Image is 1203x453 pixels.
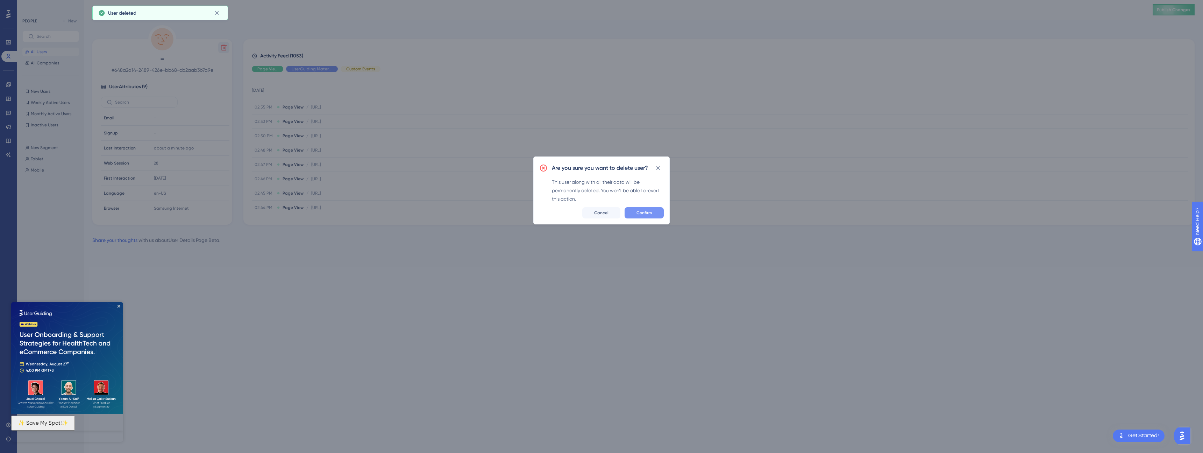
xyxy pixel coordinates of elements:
div: Close Preview [106,3,109,6]
div: Open Get Started! checklist [1113,430,1165,442]
img: launcher-image-alternative-text [1117,432,1125,440]
span: Cancel [594,210,608,216]
div: Get Started! [1128,432,1159,440]
h2: Are you sure you want to delete user? [552,164,648,172]
div: This user along with all their data will be permanently deleted. You won’t be able to revert this... [552,178,664,203]
span: User deleted [108,9,136,17]
iframe: UserGuiding AI Assistant Launcher [1174,425,1195,446]
span: Confirm [636,210,652,216]
span: Need Help? [16,2,44,10]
